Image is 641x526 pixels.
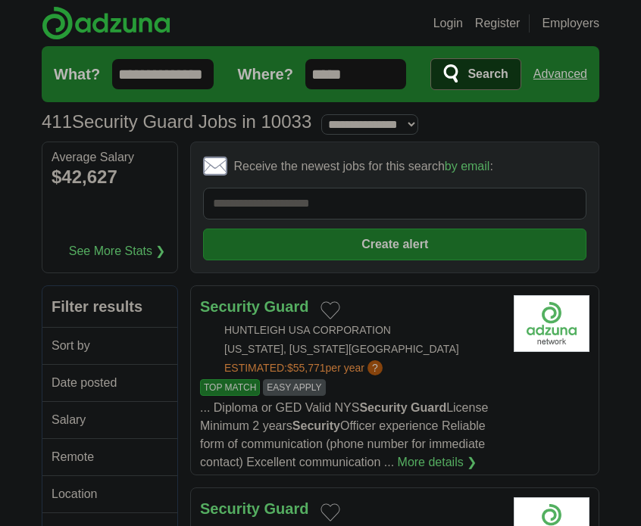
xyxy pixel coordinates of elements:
[200,500,308,517] a: Security Guard
[445,160,490,173] a: by email
[292,419,340,432] strong: Security
[475,14,521,33] a: Register
[200,322,502,338] div: HUNTLEIGH USA CORPORATION
[264,298,309,315] strong: Guard
[533,59,587,89] a: Advanced
[287,362,326,374] span: $55,771
[542,14,599,33] a: Employers
[263,379,325,396] span: EASY APPLY
[42,475,177,512] a: Location
[69,242,166,260] a: See More Stats ❯
[367,360,383,375] span: ?
[359,401,407,414] strong: Security
[233,157,492,176] span: Receive the newest jobs for this search :
[52,337,157,355] h2: Sort by
[264,500,309,517] strong: Guard
[42,327,177,364] a: Sort by
[52,411,157,429] h2: Salary
[52,163,168,191] div: $42,627
[514,295,589,352] img: Company logo
[200,298,308,315] a: Security Guard
[200,379,260,396] span: TOP MATCH
[42,111,311,132] h1: Security Guard Jobs in 10033
[200,500,260,517] strong: Security
[52,374,157,392] h2: Date posted
[52,485,157,503] h2: Location
[200,401,488,468] span: ... Diploma or GED Valid NYS License Minimum 2 years Officer experience Reliable form of communic...
[224,360,386,376] a: ESTIMATED:$55,771per year?
[42,108,72,135] span: 411
[54,63,100,86] label: What?
[398,453,477,472] a: More details ❯
[42,438,177,475] a: Remote
[430,58,521,90] button: Search
[52,151,168,163] div: Average Salary
[42,364,177,401] a: Date posted
[42,286,177,327] h2: Filter results
[203,229,586,260] button: Create alert
[467,59,508,89] span: Search
[320,503,340,521] button: Add to favorite jobs
[433,14,463,33] a: Login
[42,401,177,438] a: Salary
[238,63,293,86] label: Where?
[320,301,340,319] button: Add to favorite jobs
[52,448,157,466] h2: Remote
[200,341,502,357] div: [US_STATE], [US_STATE][GEOGRAPHIC_DATA]
[200,298,260,315] strong: Security
[411,401,446,414] strong: Guard
[42,6,170,40] img: Adzuna logo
